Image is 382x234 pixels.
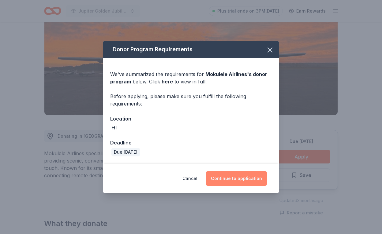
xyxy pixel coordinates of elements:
div: Due [DATE] [111,148,140,156]
button: Cancel [182,171,197,186]
div: Before applying, please make sure you fulfill the following requirements: [110,93,272,107]
div: HI [111,124,117,131]
div: Donor Program Requirements [103,41,279,58]
button: Continue to application [206,171,267,186]
a: here [162,78,173,85]
div: Location [110,115,272,123]
div: We've summarized the requirements for below. Click to view in full. [110,71,272,85]
div: Deadline [110,139,272,147]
